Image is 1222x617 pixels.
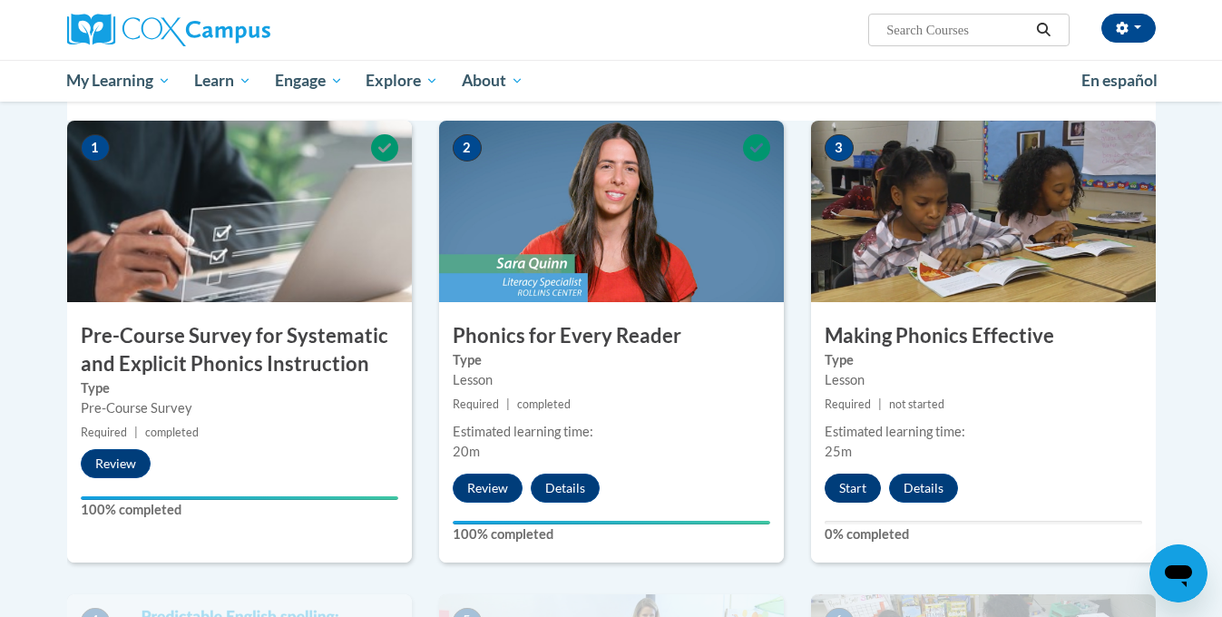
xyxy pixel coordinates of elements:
iframe: Button to launch messaging window [1149,544,1207,602]
a: About [450,60,535,102]
span: 3 [825,134,854,162]
span: | [134,426,138,439]
span: | [878,397,882,411]
label: Type [825,350,1142,370]
span: About [462,70,523,92]
span: Required [81,426,127,439]
div: Lesson [825,370,1142,390]
button: Details [531,474,600,503]
button: Review [453,474,523,503]
span: 20m [453,444,480,459]
label: Type [453,350,770,370]
button: Start [825,474,881,503]
span: | [506,397,510,411]
span: not started [889,397,944,411]
label: 100% completed [81,500,398,520]
a: En español [1070,62,1169,100]
div: Main menu [40,60,1183,102]
div: Your progress [81,496,398,500]
span: En español [1081,71,1158,90]
span: Learn [194,70,251,92]
label: 0% completed [825,524,1142,544]
span: Engage [275,70,343,92]
span: My Learning [66,70,171,92]
div: Estimated learning time: [453,422,770,442]
span: completed [517,397,571,411]
span: Required [453,397,499,411]
button: Review [81,449,151,478]
div: Pre-Course Survey [81,398,398,418]
input: Search Courses [885,19,1030,41]
div: Your progress [453,521,770,524]
span: 1 [81,134,110,162]
img: Course Image [67,121,412,302]
a: Learn [182,60,263,102]
div: Lesson [453,370,770,390]
span: completed [145,426,199,439]
h3: Phonics for Every Reader [439,322,784,350]
div: Estimated learning time: [825,422,1142,442]
a: Cox Campus [67,14,412,46]
a: Engage [263,60,355,102]
a: Explore [354,60,450,102]
img: Course Image [811,121,1156,302]
h3: Making Phonics Effective [811,322,1156,350]
span: Required [825,397,871,411]
button: Account Settings [1101,14,1156,43]
img: Course Image [439,121,784,302]
h3: Pre-Course Survey for Systematic and Explicit Phonics Instruction [67,322,412,378]
span: 25m [825,444,852,459]
button: Search [1030,19,1057,41]
span: 2 [453,134,482,162]
img: Cox Campus [67,14,270,46]
span: Explore [366,70,438,92]
label: Type [81,378,398,398]
a: My Learning [55,60,183,102]
label: 100% completed [453,524,770,544]
button: Details [889,474,958,503]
